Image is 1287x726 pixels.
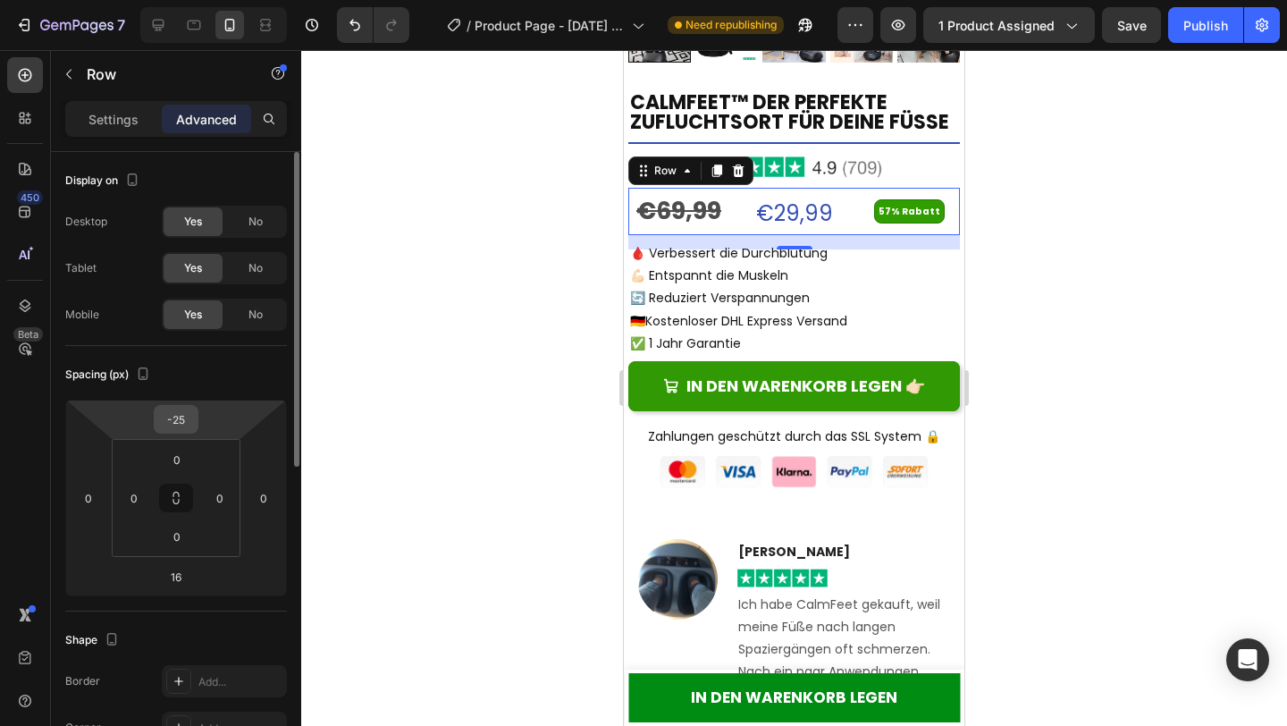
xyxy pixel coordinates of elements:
div: Open Intercom Messenger [1226,638,1269,681]
span: Need republishing [686,17,777,33]
div: Border [65,673,100,689]
span: Yes [184,260,202,276]
p: Settings [88,110,139,129]
div: Desktop [65,214,107,230]
span: 1 product assigned [938,16,1055,35]
span: / [467,16,471,35]
div: Mobile [65,307,99,323]
button: 1 product assigned [923,7,1095,43]
span: Save [1117,18,1147,33]
input: 0 [75,485,102,511]
input: 0px [159,523,195,550]
span: No [248,307,263,323]
span: Product Page - [DATE] 14:49:43 [475,16,625,35]
input: 0 [250,485,277,511]
div: Publish [1183,16,1228,35]
div: Display on [65,169,143,193]
button: Publish [1168,7,1243,43]
p: 7 [117,14,125,36]
div: Beta [13,327,43,342]
button: Save [1102,7,1161,43]
span: Yes [184,307,202,323]
span: No [248,260,263,276]
div: Shape [65,629,122,653]
p: Row [87,63,239,85]
button: 7 [7,7,133,43]
div: Tablet [65,260,97,276]
input: l [158,563,194,590]
input: -25 [158,406,194,433]
span: Yes [184,214,202,230]
div: Add... [198,674,282,690]
input: 0px [159,446,195,473]
iframe: Design area [624,50,964,726]
div: 450 [17,190,43,205]
span: No [248,214,263,230]
div: Undo/Redo [337,7,409,43]
p: Advanced [176,110,237,129]
input: 0px [206,485,233,511]
input: 0px [121,485,147,511]
div: Spacing (px) [65,363,154,387]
